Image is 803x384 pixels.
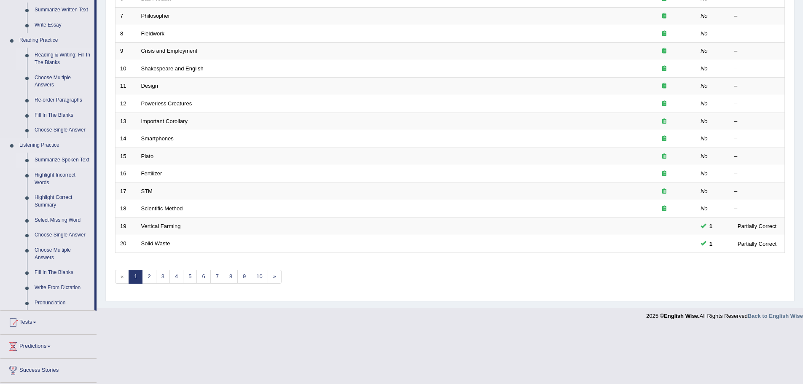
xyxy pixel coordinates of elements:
[637,118,691,126] div: Exam occurring question
[701,135,708,142] em: No
[16,138,94,153] a: Listening Practice
[31,295,94,311] a: Pronunciation
[115,235,137,253] td: 20
[115,148,137,165] td: 15
[646,308,803,320] div: 2025 © All Rights Reserved
[31,190,94,212] a: Highlight Correct Summary
[0,311,97,332] a: Tests
[115,43,137,60] td: 9
[637,65,691,73] div: Exam occurring question
[701,30,708,37] em: No
[701,170,708,177] em: No
[701,100,708,107] em: No
[31,213,94,228] a: Select Missing Word
[637,82,691,90] div: Exam occurring question
[637,135,691,143] div: Exam occurring question
[701,205,708,212] em: No
[141,118,188,124] a: Important Corollary
[734,205,780,213] div: –
[268,270,282,284] a: »
[701,118,708,124] em: No
[734,100,780,108] div: –
[734,135,780,143] div: –
[31,70,94,93] a: Choose Multiple Answers
[664,313,699,319] strong: English Wise.
[701,83,708,89] em: No
[701,65,708,72] em: No
[706,239,716,248] span: You can still take this question
[0,359,97,380] a: Success Stories
[31,93,94,108] a: Re-order Paragraphs
[734,188,780,196] div: –
[183,270,197,284] a: 5
[129,270,142,284] a: 1
[748,313,803,319] a: Back to English Wise
[115,60,137,78] td: 10
[701,153,708,159] em: No
[141,83,158,89] a: Design
[31,108,94,123] a: Fill In The Blanks
[115,270,129,284] span: «
[115,25,137,43] td: 8
[141,13,170,19] a: Philosopher
[734,47,780,55] div: –
[701,48,708,54] em: No
[141,100,192,107] a: Powerless Creatures
[31,3,94,18] a: Summarize Written Text
[637,30,691,38] div: Exam occurring question
[31,265,94,280] a: Fill In The Blanks
[141,30,165,37] a: Fieldwork
[734,30,780,38] div: –
[141,188,153,194] a: STM
[31,228,94,243] a: Choose Single Answer
[142,270,156,284] a: 2
[115,183,137,200] td: 17
[637,188,691,196] div: Exam occurring question
[224,270,238,284] a: 8
[0,335,97,356] a: Predictions
[31,153,94,168] a: Summarize Spoken Text
[237,270,251,284] a: 9
[734,222,780,231] div: Partially Correct
[169,270,183,284] a: 4
[734,153,780,161] div: –
[141,153,154,159] a: Plato
[637,12,691,20] div: Exam occurring question
[156,270,170,284] a: 3
[637,170,691,178] div: Exam occurring question
[141,135,174,142] a: Smartphones
[637,100,691,108] div: Exam occurring question
[141,170,162,177] a: Fertilizer
[141,240,170,247] a: Solid Waste
[31,243,94,265] a: Choose Multiple Answers
[31,280,94,295] a: Write From Dictation
[734,82,780,90] div: –
[115,200,137,218] td: 18
[196,270,210,284] a: 6
[115,78,137,95] td: 11
[734,170,780,178] div: –
[734,118,780,126] div: –
[734,12,780,20] div: –
[637,47,691,55] div: Exam occurring question
[701,188,708,194] em: No
[115,130,137,148] td: 14
[115,113,137,130] td: 13
[251,270,268,284] a: 10
[31,123,94,138] a: Choose Single Answer
[31,48,94,70] a: Reading & Writing: Fill In The Blanks
[637,153,691,161] div: Exam occurring question
[701,13,708,19] em: No
[637,205,691,213] div: Exam occurring question
[115,218,137,235] td: 19
[734,239,780,248] div: Partially Correct
[141,48,198,54] a: Crisis and Employment
[210,270,224,284] a: 7
[141,65,204,72] a: Shakespeare and English
[115,95,137,113] td: 12
[141,223,181,229] a: Vertical Farming
[115,8,137,25] td: 7
[706,222,716,231] span: You can still take this question
[31,168,94,190] a: Highlight Incorrect Words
